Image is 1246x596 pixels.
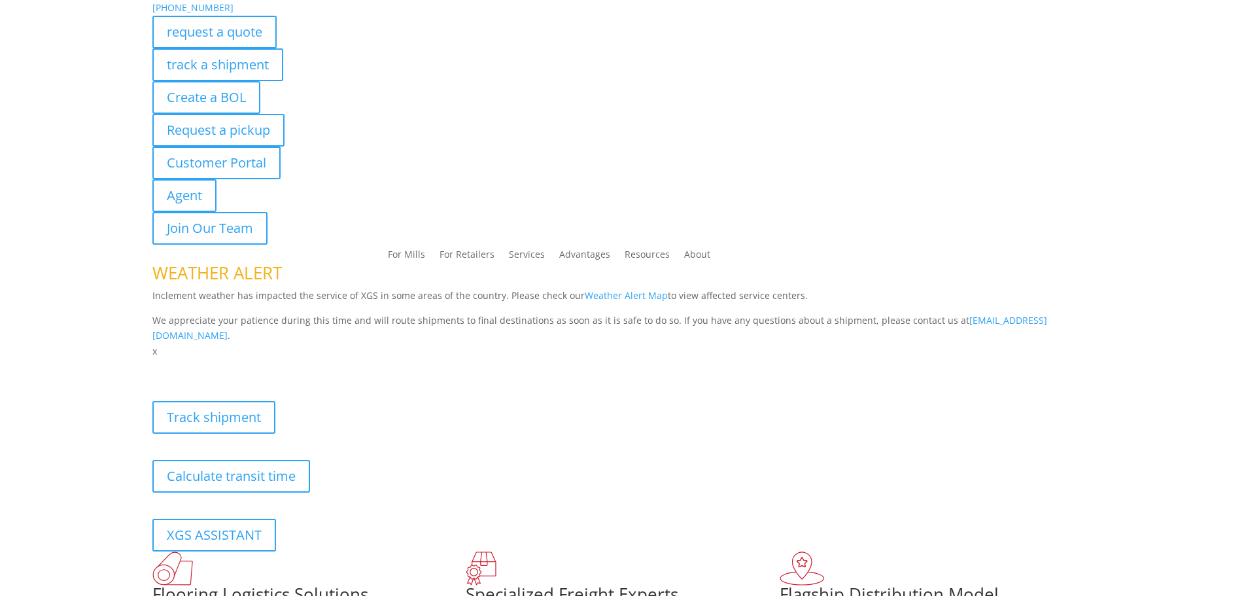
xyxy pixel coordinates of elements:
a: Join Our Team [152,212,268,245]
p: We appreciate your patience during this time and will route shipments to final destinations as so... [152,313,1094,344]
a: Agent [152,179,216,212]
img: xgs-icon-total-supply-chain-intelligence-red [152,552,193,586]
img: xgs-icon-focused-on-flooring-red [466,552,496,586]
a: Request a pickup [152,114,285,147]
a: Services [509,250,545,264]
a: About [684,250,710,264]
a: Calculate transit time [152,460,310,493]
a: [PHONE_NUMBER] [152,1,234,14]
a: Resources [625,250,670,264]
a: Advantages [559,250,610,264]
a: Create a BOL [152,81,260,114]
a: Track shipment [152,401,275,434]
a: For Retailers [440,250,494,264]
span: WEATHER ALERT [152,261,282,285]
img: xgs-icon-flagship-distribution-model-red [780,552,825,586]
p: x [152,343,1094,359]
a: Customer Portal [152,147,281,179]
a: For Mills [388,250,425,264]
a: Weather Alert Map [585,289,668,302]
b: Visibility, transparency, and control for your entire supply chain. [152,361,444,374]
p: Inclement weather has impacted the service of XGS in some areas of the country. Please check our ... [152,288,1094,313]
a: XGS ASSISTANT [152,519,276,552]
a: request a quote [152,16,277,48]
a: track a shipment [152,48,283,81]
